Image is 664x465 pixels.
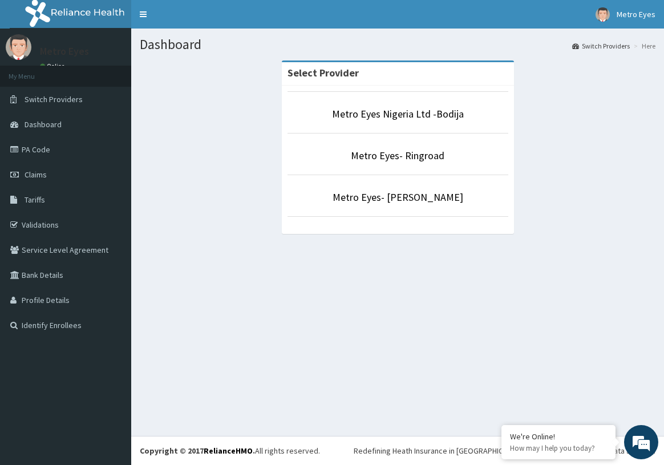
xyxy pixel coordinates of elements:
[140,446,255,456] strong: Copyright © 2017 .
[204,446,253,456] a: RelianceHMO
[572,41,630,51] a: Switch Providers
[510,443,607,453] p: How may I help you today?
[351,149,444,162] a: Metro Eyes- Ringroad
[631,41,655,51] li: Here
[288,66,359,79] strong: Select Provider
[25,169,47,180] span: Claims
[25,94,83,104] span: Switch Providers
[25,195,45,205] span: Tariffs
[617,9,655,19] span: Metro Eyes
[354,445,655,456] div: Redefining Heath Insurance in [GEOGRAPHIC_DATA] using Telemedicine and Data Science!
[6,34,31,60] img: User Image
[596,7,610,22] img: User Image
[333,191,463,204] a: Metro Eyes- [PERSON_NAME]
[40,62,67,70] a: Online
[332,107,464,120] a: Metro Eyes Nigeria Ltd -Bodija
[131,436,664,465] footer: All rights reserved.
[510,431,607,442] div: We're Online!
[40,46,89,56] p: Metro Eyes
[25,119,62,130] span: Dashboard
[140,37,655,52] h1: Dashboard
